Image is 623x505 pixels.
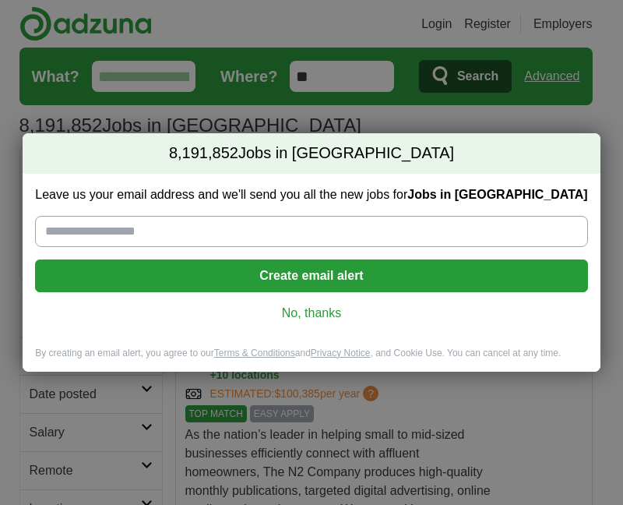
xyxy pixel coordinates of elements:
a: Privacy Notice [311,348,371,358]
div: By creating an email alert, you agree to our and , and Cookie Use. You can cancel at any time. [23,347,600,373]
h2: Jobs in [GEOGRAPHIC_DATA] [23,133,600,174]
span: 8,191,852 [169,143,238,164]
button: Create email alert [35,260,587,292]
a: No, thanks [48,305,575,322]
label: Leave us your email address and we'll send you all the new jobs for [35,186,587,203]
strong: Jobs in [GEOGRAPHIC_DATA] [407,188,587,201]
a: Terms & Conditions [214,348,295,358]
